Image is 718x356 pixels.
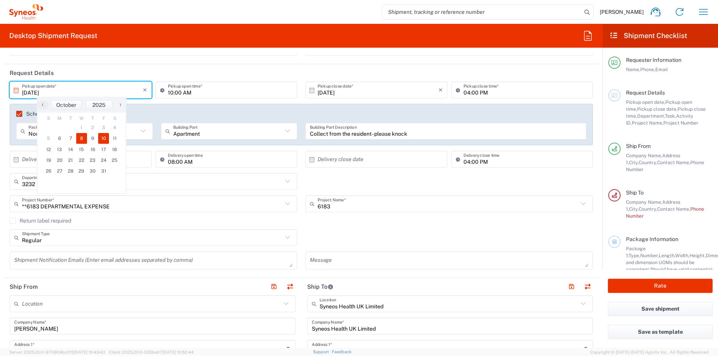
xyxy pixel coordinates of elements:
[10,283,38,291] h2: Ship From
[143,84,147,96] i: ×
[65,166,76,176] span: 28
[65,155,76,166] span: 21
[626,99,665,105] span: Pickup open date,
[626,246,646,258] span: Package 1:
[639,206,657,212] span: Country,
[10,218,71,224] label: Return label required
[98,115,109,122] th: weekday
[87,144,98,155] span: 16
[98,133,109,144] span: 10
[608,279,713,293] button: Rate
[637,113,665,119] span: Department,
[43,166,54,176] span: 26
[98,155,109,166] span: 24
[9,31,97,40] h2: Desktop Shipment Request
[626,236,678,242] span: Package Information
[10,69,54,77] h2: Request Details
[54,155,65,166] span: 20
[54,166,65,176] span: 27
[76,166,87,176] span: 29
[37,100,49,110] button: ‹
[37,97,126,194] bs-datepicker-container: calendar
[76,144,87,155] span: 15
[313,349,332,354] a: Support
[54,115,65,122] th: weekday
[655,67,668,72] span: Email
[665,113,676,119] span: Task,
[65,115,76,122] th: weekday
[637,106,678,112] span: Pickup close date,
[87,166,98,176] span: 30
[51,100,82,110] button: October
[629,160,639,165] span: City,
[76,115,87,122] th: weekday
[629,206,639,212] span: City,
[43,133,54,144] span: 5
[74,350,105,354] span: [DATE] 10:43:43
[675,253,690,258] span: Width,
[626,143,651,149] span: Ship From
[87,115,98,122] th: weekday
[87,155,98,166] span: 23
[98,166,109,176] span: 31
[307,283,334,291] h2: Ship To
[9,350,105,354] span: Server: 2025.20.0-970904bc0f3
[98,144,109,155] span: 17
[37,100,49,109] span: ‹
[76,133,87,144] span: 8
[626,199,662,205] span: Company Name,
[690,253,706,258] span: Height,
[608,325,713,339] button: Save as template
[115,100,126,109] span: ›
[332,349,351,354] a: Feedback
[650,266,713,272] span: Should have valid content(s)
[663,120,698,126] span: Project Number
[54,144,65,155] span: 13
[37,100,126,110] bs-datepicker-navigation-view: ​ ​ ​
[109,144,120,155] span: 18
[626,67,640,72] span: Name,
[659,253,675,258] span: Length,
[85,100,112,110] button: 2025
[114,100,126,110] button: ›
[629,253,640,258] span: Type,
[109,155,120,166] span: 25
[608,302,713,316] button: Save shipment
[76,155,87,166] span: 22
[76,122,87,133] span: 1
[109,133,120,144] span: 11
[626,90,665,96] span: Request Details
[98,122,109,133] span: 3
[162,350,194,354] span: [DATE] 10:52:44
[109,350,194,354] span: Client: 2025.20.0-035ba07
[87,122,98,133] span: 2
[43,115,54,122] th: weekday
[640,67,655,72] span: Phone,
[639,160,657,165] span: Country,
[626,57,681,63] span: Requester Information
[626,190,644,196] span: Ship To
[65,133,76,144] span: 7
[87,133,98,144] span: 9
[109,115,120,122] th: weekday
[657,206,690,212] span: Contact Name,
[109,122,120,133] span: 4
[92,102,105,108] span: 2025
[43,155,54,166] span: 19
[609,31,687,40] h2: Shipment Checklist
[590,349,709,356] span: Copyright © [DATE]-[DATE] Agistix Inc., All Rights Reserved
[43,144,54,155] span: 12
[382,5,582,19] input: Shipment, tracking or reference number
[632,120,663,126] span: Project Name,
[56,102,76,108] span: October
[16,111,67,117] label: Schedule pickup
[65,144,76,155] span: 14
[54,133,65,144] span: 6
[600,8,644,15] span: [PERSON_NAME]
[657,160,690,165] span: Contact Name,
[438,84,443,96] i: ×
[626,153,662,158] span: Company Name,
[640,253,659,258] span: Number,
